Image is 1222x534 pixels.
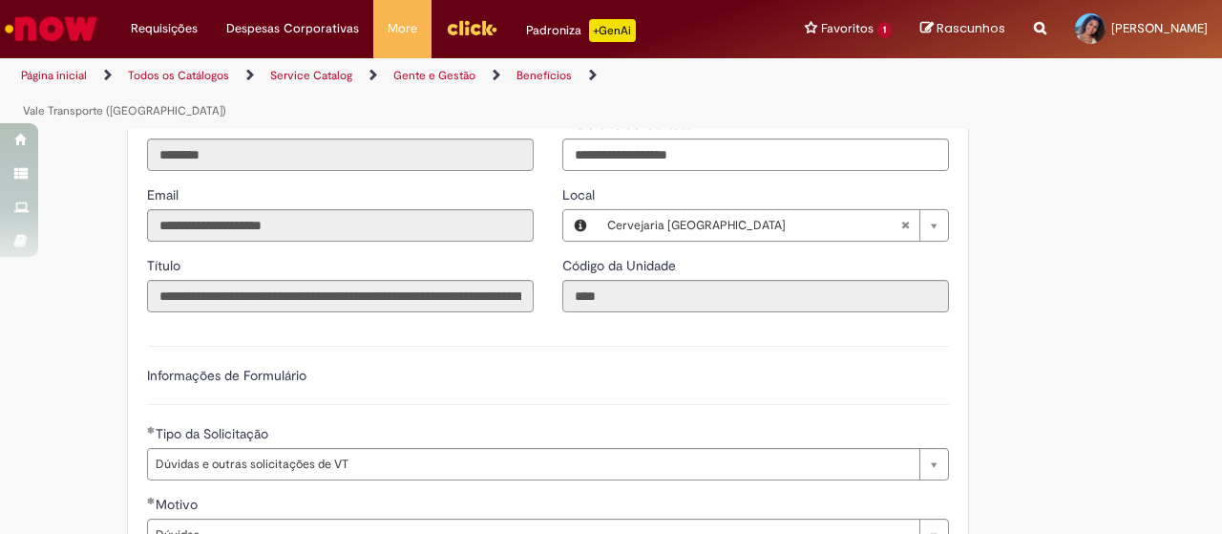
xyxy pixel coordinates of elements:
[147,185,182,204] label: Somente leitura - Email
[147,139,534,171] input: ID
[23,103,226,118] a: Vale Transporte ([GEOGRAPHIC_DATA])
[920,20,1005,38] a: Rascunhos
[937,19,1005,37] span: Rascunhos
[131,19,198,38] span: Requisições
[589,19,636,42] p: +GenAi
[598,210,948,241] a: Cervejaria [GEOGRAPHIC_DATA]Limpar campo Local
[1111,20,1208,36] span: [PERSON_NAME]
[147,280,534,312] input: Título
[156,449,910,480] span: Dúvidas e outras solicitações de VT
[821,19,874,38] span: Favoritos
[2,10,100,48] img: ServiceNow
[21,68,87,83] a: Página inicial
[14,58,800,129] ul: Trilhas de página
[270,68,352,83] a: Service Catalog
[147,367,306,384] label: Informações de Formulário
[156,496,201,513] span: Motivo
[147,186,182,203] span: Somente leitura - Email
[526,19,636,42] div: Padroniza
[147,497,156,504] span: Obrigatório Preenchido
[393,68,475,83] a: Gente e Gestão
[562,186,599,203] span: Local
[891,210,919,241] abbr: Limpar campo Local
[147,426,156,434] span: Obrigatório Preenchido
[516,68,572,83] a: Benefícios
[562,280,949,312] input: Código da Unidade
[877,22,892,38] span: 1
[562,139,949,171] input: Telefone de Contato
[147,257,184,274] span: Somente leitura - Título
[607,210,900,241] span: Cervejaria [GEOGRAPHIC_DATA]
[562,256,680,275] label: Somente leitura - Código da Unidade
[156,425,272,442] span: Tipo da Solicitação
[446,13,497,42] img: click_logo_yellow_360x200.png
[563,210,598,241] button: Local, Visualizar este registro Cervejaria Rio de Janeiro
[147,256,184,275] label: Somente leitura - Título
[562,257,680,274] span: Somente leitura - Código da Unidade
[147,209,534,242] input: Email
[226,19,359,38] span: Despesas Corporativas
[388,19,417,38] span: More
[128,68,229,83] a: Todos os Catálogos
